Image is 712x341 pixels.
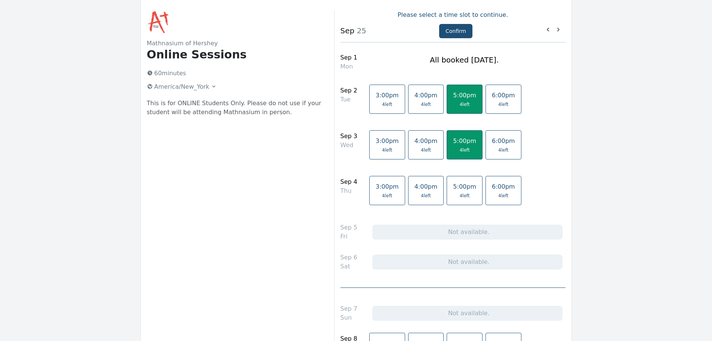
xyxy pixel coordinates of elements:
[340,232,357,241] div: Fri
[340,26,355,35] strong: Sep
[414,183,438,190] span: 4:00pm
[144,67,322,79] p: 60 minutes
[340,95,357,104] div: Tue
[340,313,357,322] div: Sun
[340,186,357,195] div: Thu
[340,223,357,232] div: Sep 5
[460,193,470,199] span: 4 left
[421,147,431,153] span: 4 left
[340,262,357,271] div: Sat
[492,92,515,99] span: 6:00pm
[453,137,476,144] span: 5:00pm
[372,306,562,321] div: Not available.
[376,92,399,99] span: 3:00pm
[498,193,508,199] span: 4 left
[376,137,399,144] span: 3:00pm
[372,255,562,270] div: Not available.
[430,55,499,65] h1: All booked [DATE].
[492,137,515,144] span: 6:00pm
[340,253,357,262] div: Sep 6
[340,62,357,71] div: Mon
[340,53,357,62] div: Sep 1
[147,10,171,34] img: Mathnasium of Hershey
[498,101,508,107] span: 4 left
[414,137,438,144] span: 4:00pm
[414,92,438,99] span: 4:00pm
[421,193,431,199] span: 4 left
[354,26,366,35] span: 25
[147,48,322,61] h1: Online Sessions
[372,225,562,240] div: Not available.
[421,101,431,107] span: 4 left
[492,183,515,190] span: 6:00pm
[376,183,399,190] span: 3:00pm
[498,147,508,153] span: 4 left
[382,147,392,153] span: 4 left
[340,141,357,150] div: Wed
[147,99,322,117] p: This is for ONLINE Students Only. Please do not use if your student will be attending Mathnasium ...
[453,183,476,190] span: 5:00pm
[382,193,392,199] span: 4 left
[460,147,470,153] span: 4 left
[340,86,357,95] div: Sep 2
[340,132,357,141] div: Sep 3
[147,39,322,48] h2: Mathnasium of Hershey
[382,101,392,107] span: 4 left
[453,92,476,99] span: 5:00pm
[340,10,565,19] p: Please select a time slot to continue.
[460,101,470,107] span: 4 left
[340,177,357,186] div: Sep 4
[439,24,472,38] button: Confirm
[340,304,357,313] div: Sep 7
[144,81,220,93] button: America/New_York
